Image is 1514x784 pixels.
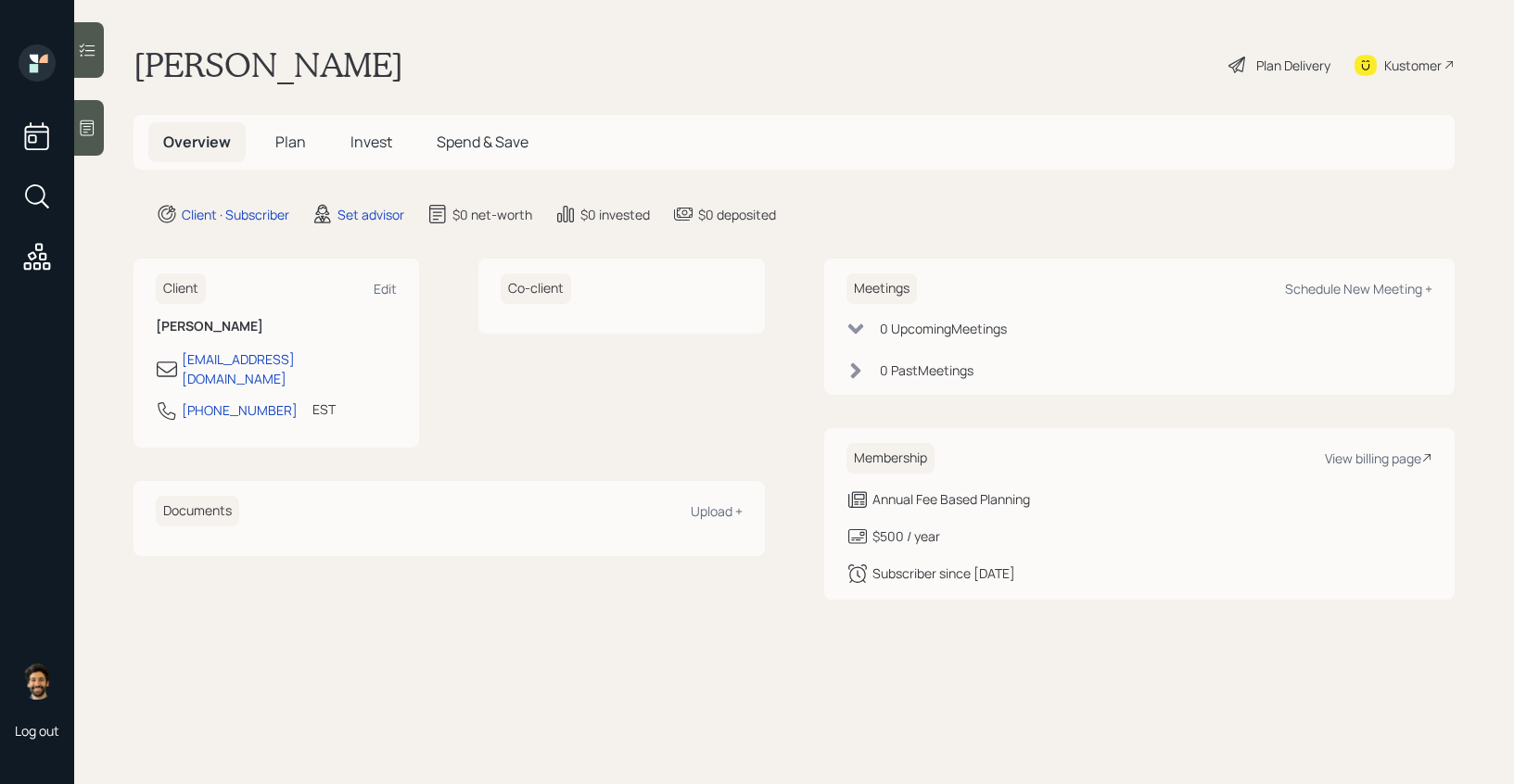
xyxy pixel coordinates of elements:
h6: Client [156,273,206,304]
div: [PHONE_NUMBER] [182,400,298,420]
div: Schedule New Meeting + [1285,280,1432,297]
div: $0 invested [580,205,650,224]
div: Client · Subscriber [182,205,289,224]
h6: Documents [156,496,239,526]
div: View billing page [1325,449,1432,467]
span: Overview [163,132,231,152]
div: Edit [374,280,397,297]
div: Log out [15,722,59,740]
div: EST [312,399,336,419]
span: Spend & Save [437,132,528,152]
h6: [PERSON_NAME] [156,319,397,335]
div: Subscriber since [DATE] [872,563,1015,583]
div: $0 net-worth [452,205,532,224]
div: Kustomer [1384,56,1442,75]
div: $0 deposited [698,205,776,224]
div: [EMAIL_ADDRESS][DOMAIN_NAME] [182,349,397,388]
div: Upload + [691,502,743,520]
h6: Membership [846,443,935,474]
div: Annual Fee Based Planning [872,489,1030,509]
h6: Co-client [501,273,571,304]
div: 0 Past Meeting s [880,360,973,380]
span: Plan [275,132,306,152]
div: Set advisor [337,205,404,224]
span: Invest [350,132,392,152]
h1: [PERSON_NAME] [134,44,403,85]
div: $500 / year [872,526,940,546]
div: 0 Upcoming Meeting s [880,319,1007,338]
img: eric-schwartz-headshot.png [19,663,56,700]
div: Plan Delivery [1256,56,1330,75]
h6: Meetings [846,273,917,304]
